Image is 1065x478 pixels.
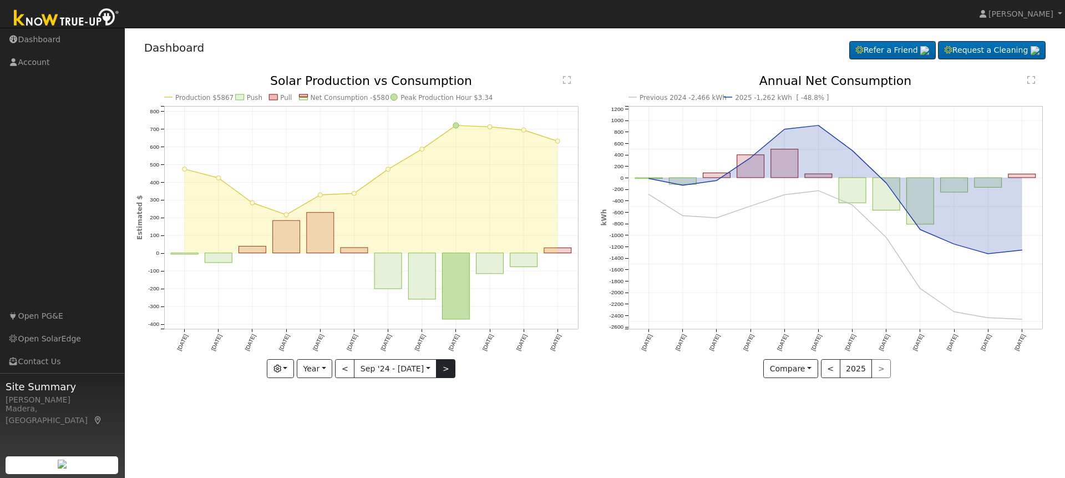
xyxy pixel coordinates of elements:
text: 1200 [611,106,624,112]
rect: onclick="" [239,246,266,253]
img: retrieve [58,460,67,469]
button: < [821,359,840,378]
rect: onclick="" [205,253,232,263]
text: [DATE] [708,333,721,351]
text: Net Consumption -$580 [310,94,389,102]
circle: onclick="" [647,177,651,181]
text: [DATE] [674,333,687,351]
rect: onclick="" [873,178,900,210]
text: kWh [600,209,608,226]
circle: onclick="" [453,123,459,128]
circle: onclick="" [386,167,390,172]
circle: onclick="" [748,204,753,208]
text: -800 [612,221,623,227]
text: -2200 [609,301,623,308]
button: Sep '24 - [DATE] [354,359,437,378]
rect: onclick="" [476,253,503,274]
text: [DATE] [277,333,290,351]
text: [DATE] [379,333,392,351]
text: -1000 [609,232,623,238]
text: [DATE] [413,333,426,351]
text:  [1027,76,1035,84]
text: 300 [150,197,159,203]
circle: onclick="" [1020,248,1025,253]
circle: onclick="" [952,310,956,314]
rect: onclick="" [703,173,731,178]
circle: onclick="" [918,228,922,232]
img: Know True-Up [8,6,125,31]
text:  [563,76,571,84]
circle: onclick="" [782,127,787,132]
text: Pull [280,94,292,102]
circle: onclick="" [918,286,922,291]
circle: onclick="" [952,242,956,246]
circle: onclick="" [782,193,787,197]
img: retrieve [1031,46,1039,55]
text: -400 [612,198,623,204]
circle: onclick="" [714,178,719,183]
a: Refer a Friend [849,41,936,60]
text: [DATE] [312,333,324,351]
text: Annual Net Consumption [759,74,912,88]
rect: onclick="" [442,253,469,319]
rect: onclick="" [737,155,764,178]
text: [DATE] [640,333,653,351]
text: [DATE] [878,333,891,351]
a: Map [93,416,103,425]
div: [PERSON_NAME] [6,394,119,406]
button: 2025 [840,359,873,378]
text: -200 [612,187,623,193]
rect: onclick="" [307,213,334,253]
circle: onclick="" [488,125,492,129]
text: Solar Production vs Consumption [270,74,472,88]
text: 2025 -1,262 kWh [ -48.8% ] [735,94,829,102]
circle: onclick="" [521,128,526,132]
text: 1000 [611,118,624,124]
rect: onclick="" [171,253,198,254]
rect: onclick="" [510,253,537,267]
text: [DATE] [346,333,358,351]
circle: onclick="" [284,213,288,217]
circle: onclick="" [850,148,855,153]
rect: onclick="" [805,174,832,178]
text: -1400 [609,255,623,261]
a: Dashboard [144,41,205,54]
rect: onclick="" [839,178,866,203]
img: retrieve [920,46,929,55]
circle: onclick="" [1020,317,1025,321]
rect: onclick="" [1008,174,1036,178]
circle: onclick="" [714,215,719,220]
text: -200 [148,286,159,292]
circle: onclick="" [816,123,821,128]
rect: onclick="" [907,178,934,224]
circle: onclick="" [850,203,855,207]
text: 0 [156,250,159,256]
span: Site Summary [6,379,119,394]
text: [DATE] [742,333,755,351]
circle: onclick="" [182,167,186,172]
circle: onclick="" [681,214,685,218]
circle: onclick="" [420,147,424,152]
text: [DATE] [844,333,857,351]
circle: onclick="" [748,155,753,160]
circle: onclick="" [555,139,560,143]
text: [DATE] [912,333,925,351]
text: [DATE] [481,333,494,351]
rect: onclick="" [272,220,300,253]
rect: onclick="" [635,178,662,179]
text: 700 [150,126,159,132]
text: 600 [614,140,623,147]
button: Compare [763,359,818,378]
circle: onclick="" [216,176,220,180]
div: Madera, [GEOGRAPHIC_DATA] [6,403,119,426]
text: Push [246,94,262,102]
text: Production $5867 [175,94,234,102]
text: 600 [150,144,159,150]
text: [DATE] [210,333,222,351]
circle: onclick="" [986,316,991,320]
text: -100 [148,268,159,274]
text: [DATE] [810,333,823,351]
rect: onclick="" [771,149,798,178]
button: > [436,359,455,378]
rect: onclick="" [975,178,1002,187]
